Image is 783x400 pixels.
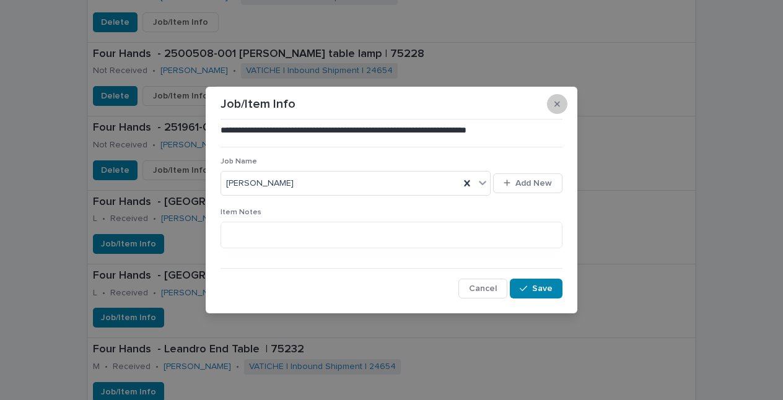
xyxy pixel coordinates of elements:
[510,279,562,298] button: Save
[221,209,261,216] span: Item Notes
[469,284,497,293] span: Cancel
[458,279,507,298] button: Cancel
[515,179,552,188] span: Add New
[532,284,553,293] span: Save
[221,158,257,165] span: Job Name
[226,177,294,190] span: [PERSON_NAME]
[493,173,562,193] button: Add New
[221,97,295,111] p: Job/Item Info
